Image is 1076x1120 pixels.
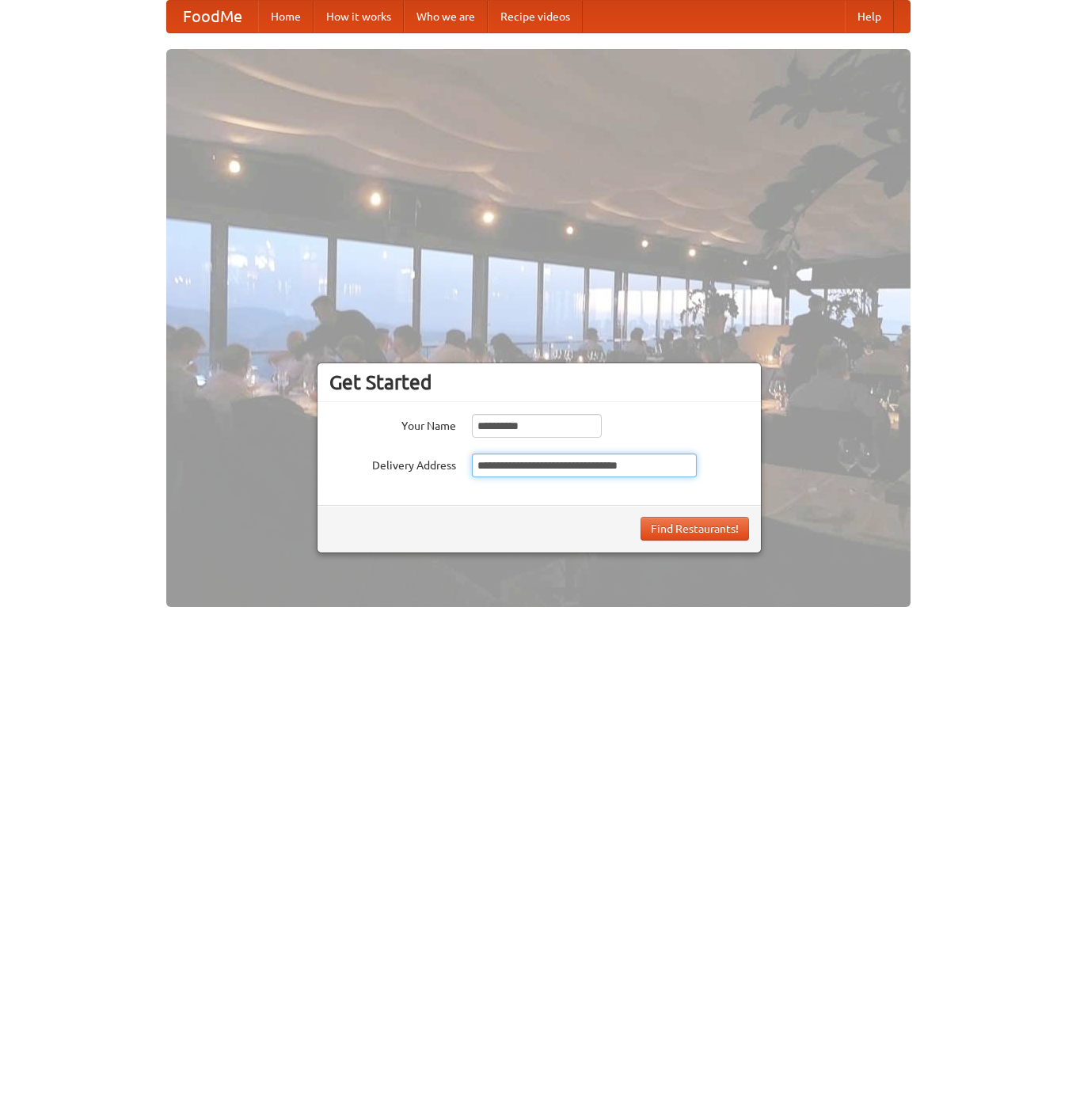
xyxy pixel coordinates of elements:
a: How it works [314,1,404,32]
a: Who we are [404,1,488,32]
button: Find Restaurants! [641,517,749,541]
a: FoodMe [167,1,258,32]
a: Recipe videos [488,1,583,32]
label: Your Name [329,414,456,434]
h3: Get Started [329,370,749,394]
label: Delivery Address [329,454,456,473]
a: Help [845,1,894,32]
a: Home [258,1,314,32]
